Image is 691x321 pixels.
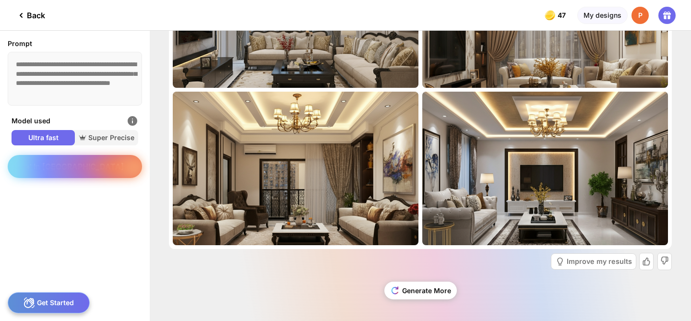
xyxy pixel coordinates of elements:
[12,133,75,143] span: Ultra fast
[8,292,90,313] div: Get Started
[15,10,45,21] div: Back
[558,12,568,19] span: 47
[12,115,138,127] div: Model used
[384,282,457,299] div: Generate More
[8,38,142,49] div: Prompt
[567,258,632,265] div: Improve my results
[577,7,628,24] div: My designs
[75,133,138,143] span: Super Precise
[631,7,649,24] div: P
